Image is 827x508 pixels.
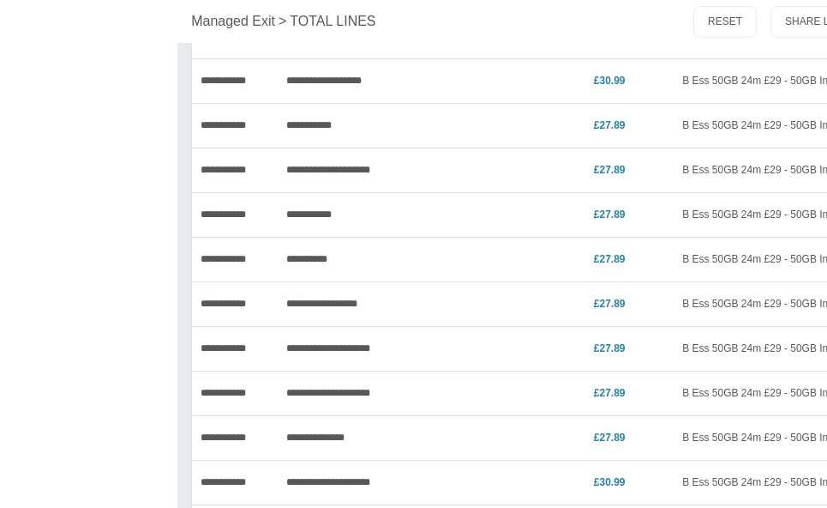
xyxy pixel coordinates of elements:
[594,476,626,488] a: £30.99
[191,11,275,32] a: Managed Exit
[594,342,626,354] a: £27.89
[594,432,626,444] a: £27.89
[594,75,626,87] a: £30.99
[693,6,757,38] button: RESET
[279,11,286,32] p: >
[594,209,626,221] a: £27.89
[594,387,626,399] a: £27.89
[594,164,626,176] a: £27.89
[290,11,375,32] a: TOTAL LINES
[594,298,626,310] a: £27.89
[594,119,626,131] a: £27.89
[594,253,626,265] a: £27.89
